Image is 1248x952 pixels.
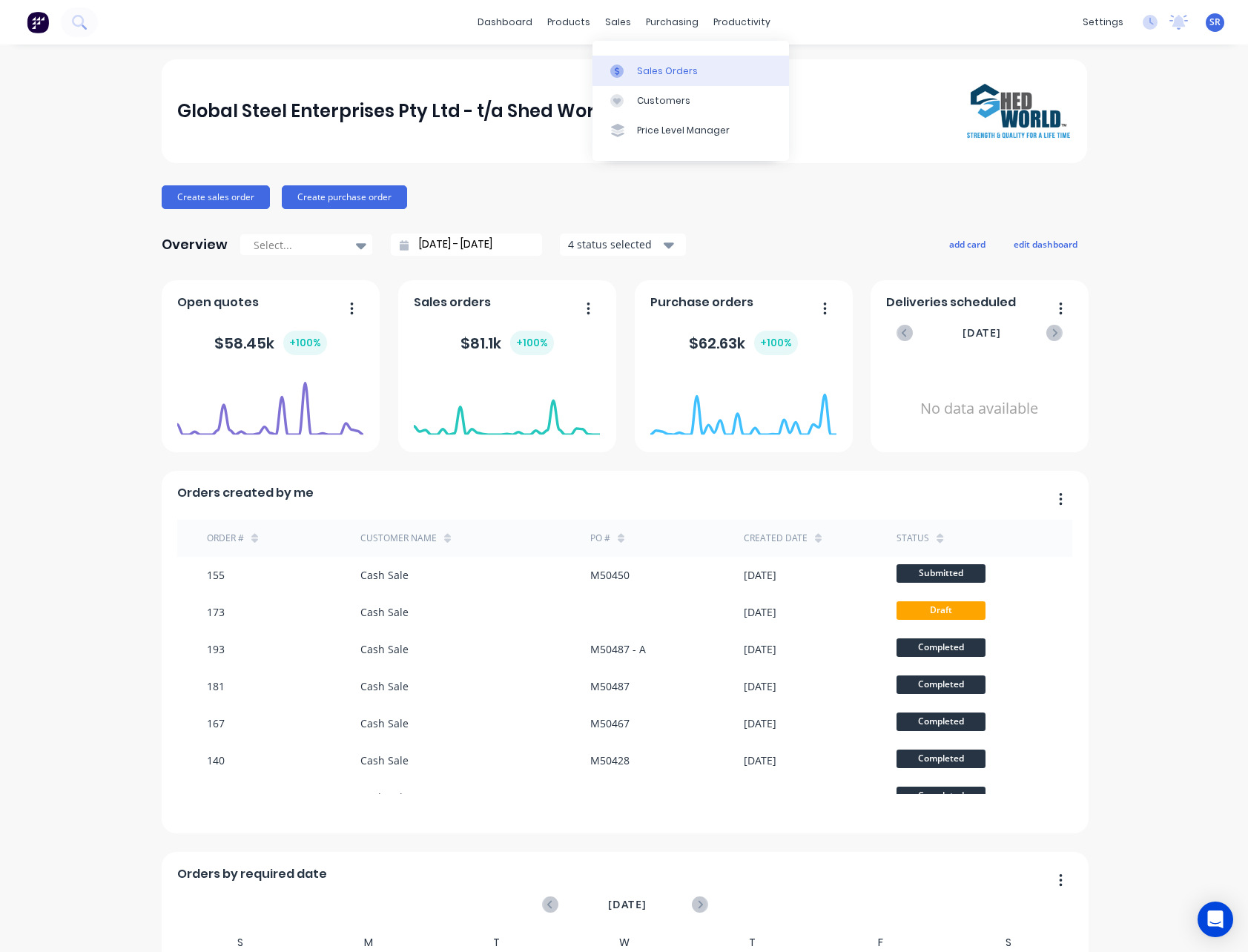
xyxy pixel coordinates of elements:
div: purchasing [638,11,706,33]
span: Completed [897,675,985,694]
span: Completed [897,787,985,805]
div: [DATE] [744,641,776,657]
span: Deliveries scheduled [886,294,1016,311]
div: + 100 % [283,331,327,355]
button: edit dashboard [1004,234,1087,254]
div: [DATE] [744,678,776,694]
div: Overview [162,230,228,260]
span: Completed [897,713,985,731]
div: [DATE] [744,567,776,583]
div: Cash Sale [360,715,409,731]
button: Create sales order [162,185,270,209]
div: 140 [207,753,225,768]
a: Sales Orders [592,56,789,85]
span: Purchase orders [650,294,753,311]
div: Customer Name [360,532,437,545]
div: Cash Sale [360,567,409,583]
div: Cash Sale [360,604,409,620]
span: Completed [897,638,985,657]
div: M50449 [590,790,630,805]
button: 4 status selected [560,234,686,256]
div: Global Steel Enterprises Pty Ltd - t/a Shed World [177,96,613,126]
button: Create purchase order [282,185,407,209]
div: No data available [886,360,1072,457]
div: sales [598,11,638,33]
div: Cash Sale [360,641,409,657]
span: Orders created by me [177,484,314,502]
div: + 100 % [510,331,554,355]
div: PO # [590,532,610,545]
div: [DATE] [744,790,776,805]
div: $ 62.63k [689,331,798,355]
div: 181 [207,678,225,694]
span: Orders by required date [177,865,327,883]
span: [DATE] [608,896,647,913]
img: Factory [27,11,49,33]
div: 4 status selected [568,237,661,252]
div: 193 [207,641,225,657]
a: Price Level Manager [592,116,789,145]
span: Sales orders [414,294,491,311]
div: M50450 [590,567,630,583]
span: [DATE] [963,325,1001,341]
div: Cash Sale [360,790,409,805]
div: $ 81.1k [460,331,554,355]
div: 167 [207,715,225,731]
a: dashboard [470,11,540,33]
div: Cash Sale [360,678,409,694]
div: [DATE] [744,753,776,768]
div: productivity [706,11,778,33]
span: Open quotes [177,294,259,311]
div: M50487 [590,678,630,694]
div: Order # [207,532,244,545]
span: Submitted [897,564,985,583]
div: Created date [744,532,808,545]
span: SR [1209,16,1221,29]
div: [DATE] [744,604,776,620]
span: Completed [897,750,985,768]
div: Price Level Manager [637,124,730,137]
div: + 100 % [754,331,798,355]
div: 173 [207,604,225,620]
button: add card [940,234,995,254]
div: Open Intercom Messenger [1198,902,1233,937]
div: products [540,11,598,33]
div: status [897,532,929,545]
div: 155 [207,567,225,583]
div: settings [1075,11,1131,33]
div: [DATE] [744,715,776,731]
div: Customers [637,94,690,108]
img: Global Steel Enterprises Pty Ltd - t/a Shed World [967,84,1071,139]
span: Draft [897,601,985,620]
div: M50467 [590,715,630,731]
div: Cash Sale [360,753,409,768]
div: Sales Orders [637,65,698,78]
div: M50428 [590,753,630,768]
a: Customers [592,86,789,116]
div: M50487 - A [590,641,646,657]
div: 154 [207,790,225,805]
div: $ 58.45k [214,331,327,355]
